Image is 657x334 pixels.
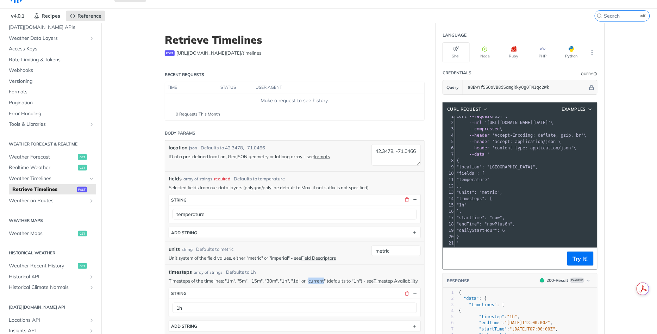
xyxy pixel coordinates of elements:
[459,314,520,319] span: : ,
[165,82,218,93] th: time
[9,317,87,324] span: Locations API
[443,119,455,126] div: 2
[443,151,455,157] div: 7
[443,326,454,332] div: 7
[5,261,96,271] a: Weather Recent Historyget
[443,196,455,202] div: 14
[479,314,505,319] span: "timestep"
[469,133,490,138] span: --header
[9,262,76,270] span: Weather Recent History
[169,144,187,151] label: location
[301,255,336,261] a: Field Descriptors
[464,80,588,94] input: apikey
[547,277,569,284] div: 200 - Result
[446,253,456,264] button: Copy to clipboard
[487,152,490,157] span: '
[457,139,561,144] span: \
[5,76,96,87] a: Versioning
[443,177,455,183] div: 11
[214,176,230,182] div: required
[9,110,94,117] span: Error Handling
[314,154,330,159] a: formats
[5,33,96,44] a: Weather Data LayersShow subpages for Weather Data Layers
[171,323,197,329] div: ADD string
[77,187,87,192] span: post
[459,296,487,301] span: : {
[459,327,558,332] span: : ,
[9,175,87,182] span: Weather Timelines
[457,209,462,214] span: ],
[594,72,597,76] i: Information
[469,302,497,307] span: "timelines"
[457,228,505,233] span: "dailyStartHour": 6
[176,50,261,57] span: https://api.tomorrow.io/v4/timelines
[459,320,553,325] span: : ,
[9,99,94,106] span: Pagination
[457,133,587,138] span: \
[443,308,454,314] div: 4
[5,98,96,108] a: Pagination
[443,240,455,246] div: 21
[169,194,420,205] button: string
[588,84,595,91] button: Hide
[537,277,594,284] button: 200200-ResultExample
[457,177,490,182] span: "temperature"
[443,157,455,164] div: 8
[9,56,94,63] span: Rate Limiting & Tokens
[226,269,256,276] div: Defaults to 1h
[443,80,463,94] button: Query
[169,184,421,191] p: Selected fields from our data layers (polygon/polyline default to Max, if not suffix is not speci...
[492,133,584,138] span: 'Accept-Encoding: deflate, gzip, br'
[443,70,471,76] div: Credentials
[540,278,544,283] span: 200
[89,198,94,204] button: Show subpages for Weather on Routes
[457,234,459,239] span: }
[165,130,195,136] div: Body Params
[589,49,595,56] svg: More ellipsis
[194,269,223,276] div: array of strings
[443,32,467,38] div: Language
[457,120,553,125] span: \
[529,42,556,62] button: PHP
[443,170,455,177] div: 10
[5,87,96,97] a: Formats
[457,126,502,131] span: \
[459,302,505,307] span: : [
[5,196,96,206] a: Weather on RoutesShow subpages for Weather on Routes
[9,67,94,74] span: Webhooks
[165,33,425,46] h1: Retrieve Timelines
[443,227,455,234] div: 19
[445,106,490,113] button: cURL Request
[443,132,455,138] div: 4
[5,55,96,65] a: Rate Limiting & Tokens
[469,120,482,125] span: --url
[412,197,418,203] button: Hide
[559,106,595,113] button: Examples
[505,320,550,325] span: "[DATE]T13:00:00Z"
[412,290,418,297] button: Hide
[5,109,96,119] a: Error Handling
[587,47,597,58] button: More Languages
[171,291,187,296] div: string
[443,113,455,119] div: 1
[169,153,368,160] p: ID of a pre-defined location, GeoJSON geometry or latlong array - see
[457,158,459,163] span: {
[5,173,96,184] a: Weather TimelinesHide subpages for Weather Timelines
[457,222,515,227] span: "endTime": "nowPlus6h",
[9,78,94,85] span: Versioning
[562,106,586,112] span: Examples
[443,145,455,151] div: 6
[30,11,64,21] a: Recipes
[66,11,105,21] a: Reference
[443,234,455,240] div: 20
[5,250,96,256] h2: Historical Weather
[5,44,96,54] a: Access Keys
[78,154,87,160] span: get
[89,285,94,290] button: Show subpages for Historical Climate Normals
[457,241,459,246] span: '
[484,120,551,125] span: '[URL][DOMAIN_NAME][DATE]'
[5,152,96,162] a: Weather Forecastget
[89,328,94,334] button: Show subpages for Insights API
[9,284,87,291] span: Historical Climate Normals
[9,154,76,161] span: Weather Forecast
